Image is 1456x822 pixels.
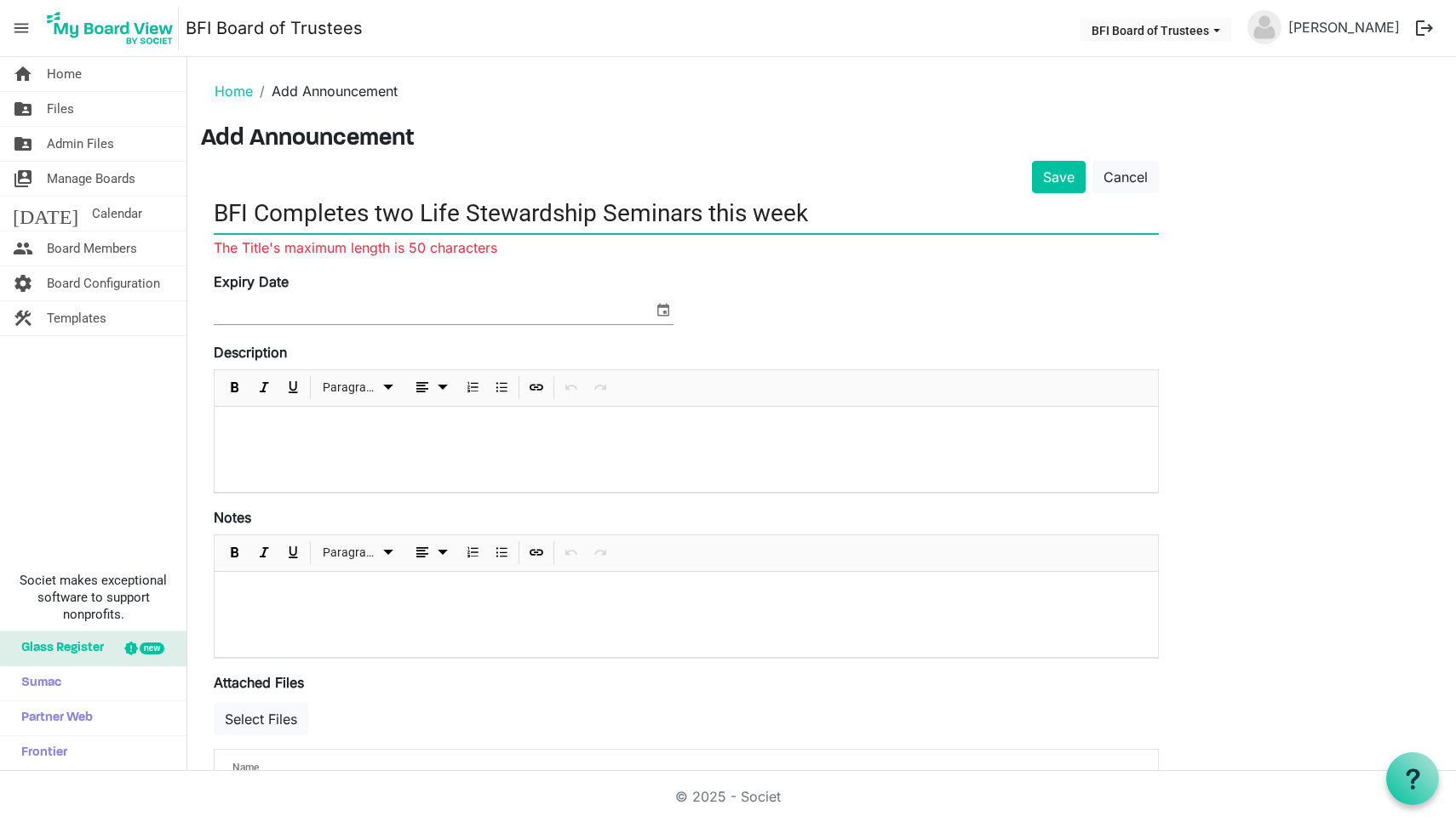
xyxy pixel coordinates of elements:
button: Numbered List [461,542,484,563]
span: Manage Boards [47,162,135,196]
li: Add Announcement [253,81,398,101]
h3: Add Announcement [201,125,1442,154]
button: Bulleted List [490,377,513,398]
a: [PERSON_NAME] [1281,10,1407,44]
div: Bold [221,535,249,571]
div: Bulleted List [487,535,516,571]
div: Italic [249,535,278,571]
img: My Board View Logo [42,7,179,49]
div: Alignments [404,535,459,571]
span: select [653,299,674,321]
span: folder_shared [13,127,33,161]
button: dropdownbutton [406,542,456,563]
div: Bold [221,370,249,406]
span: Partner Web [13,701,93,735]
span: Board Configuration [47,266,160,300]
span: [DATE] [13,197,78,231]
div: new [140,642,164,654]
img: no-profile-picture.svg [1247,10,1281,44]
input: Title [214,193,1159,233]
div: Bulleted List [487,370,516,406]
span: Frontier [13,736,67,770]
button: Underline [282,377,305,398]
span: settings [13,266,33,300]
button: Underline [282,542,305,563]
a: © 2025 - Societ [675,788,781,805]
span: Board Members [47,231,137,265]
span: switch_account [13,162,33,196]
button: BFI Board of Trustees dropdownbutton [1081,18,1231,42]
button: Bulleted List [490,542,513,563]
span: folder_shared [13,92,33,126]
button: Paragraph dropdownbutton [317,542,401,563]
label: Expiry Date [214,271,289,292]
span: home [13,57,33,91]
a: BFI Board of Trustees [186,11,363,45]
button: Insert Link [525,377,548,398]
button: dropdownbutton [406,377,456,398]
button: Select Files [214,703,308,735]
span: Name [232,762,259,773]
button: Italic [253,542,276,563]
button: Paragraph dropdownbutton [317,377,401,398]
span: Admin Files [47,127,114,161]
span: Sumac [13,666,61,700]
span: Paragraph [323,377,378,398]
span: Calendar [92,197,142,231]
div: Alignments [404,370,459,406]
span: The Title's maximum length is 50 characters [214,239,497,256]
div: Underline [278,535,307,571]
a: My Board View Logo [42,7,186,49]
button: logout [1407,10,1442,46]
span: menu [5,12,37,44]
button: Bold [224,377,247,398]
span: Home [47,57,82,91]
span: construction [13,301,33,335]
div: Insert Link [522,370,551,406]
div: Formats [313,370,404,406]
label: Notes [214,507,251,528]
button: Save [1032,161,1086,193]
span: Paragraph [323,542,378,563]
a: Cancel [1092,161,1159,193]
button: Bold [224,542,247,563]
span: people [13,231,33,265]
div: Numbered List [458,535,487,571]
span: Files [47,92,74,126]
div: Formats [313,535,404,571]
div: Italic [249,370,278,406]
div: Insert Link [522,535,551,571]
div: Numbered List [458,370,487,406]
label: Attached Files [214,672,304,693]
span: Societ makes exceptional software to support nonprofits. [8,572,179,623]
span: Glass Register [13,631,104,665]
button: Insert Link [525,542,548,563]
button: Italic [253,377,276,398]
span: Templates [47,301,106,335]
a: Home [215,83,253,100]
label: Description [214,342,287,362]
div: Underline [278,370,307,406]
button: Numbered List [461,377,484,398]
